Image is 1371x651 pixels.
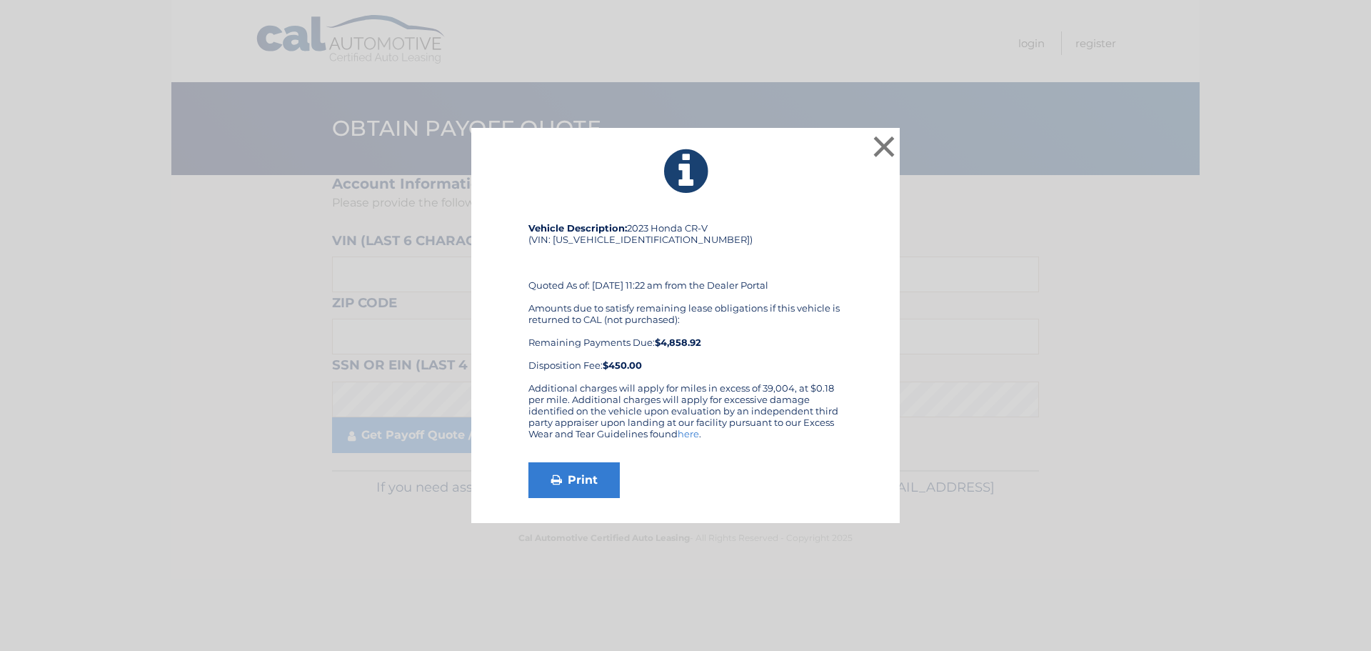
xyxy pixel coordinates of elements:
button: × [870,132,898,161]
div: Amounts due to satisfy remaining lease obligations if this vehicle is returned to CAL (not purcha... [528,302,843,371]
div: 2023 Honda CR-V (VIN: [US_VEHICLE_IDENTIFICATION_NUMBER]) Quoted As of: [DATE] 11:22 am from the ... [528,222,843,382]
a: Print [528,462,620,498]
div: Additional charges will apply for miles in excess of 39,004, at $0.18 per mile. Additional charge... [528,382,843,451]
strong: Vehicle Description: [528,222,627,234]
a: here [678,428,699,439]
b: $4,858.92 [655,337,701,348]
strong: $450.00 [603,359,642,371]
